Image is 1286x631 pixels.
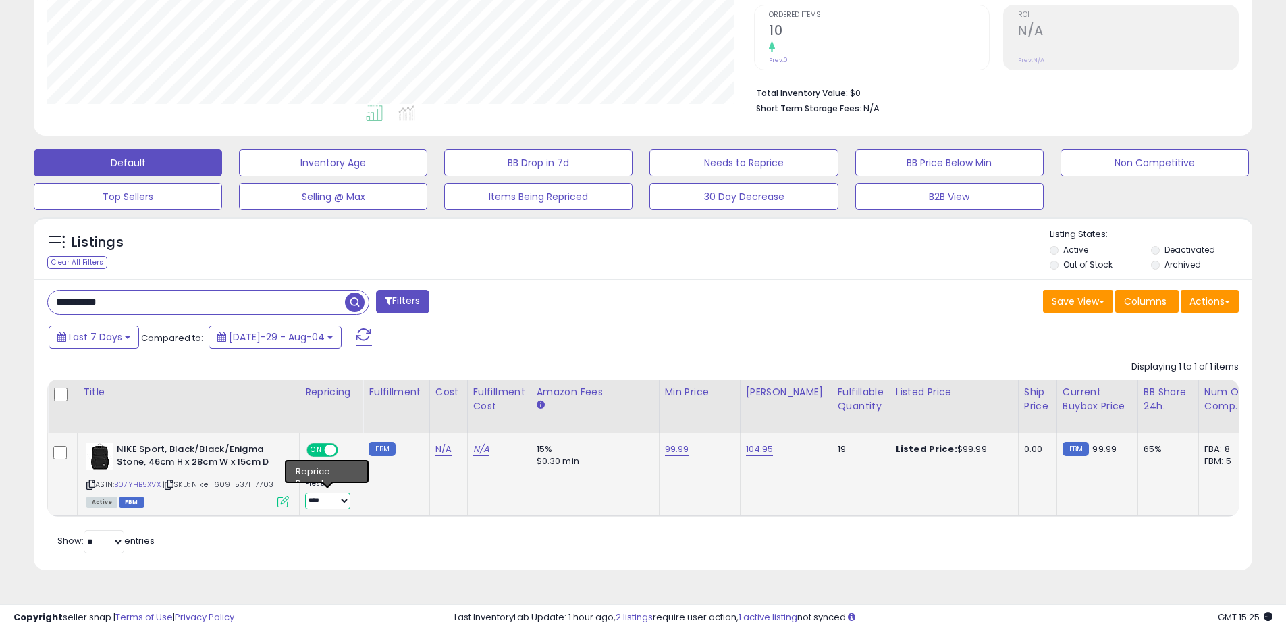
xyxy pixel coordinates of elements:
img: 31ak003xXcL._SL40_.jpg [86,443,113,470]
b: NIKE Sport, Black/Black/Enigma Stone, 46cm H x 28cm W x 15cm D [117,443,281,472]
button: BB Price Below Min [855,149,1044,176]
a: 1 active listing [739,611,797,624]
a: 2 listings [616,611,653,624]
button: Top Sellers [34,183,222,210]
div: ASIN: [86,443,289,506]
div: Current Buybox Price [1063,385,1132,413]
div: $0.30 min [537,455,649,468]
a: Privacy Policy [175,611,234,624]
label: Out of Stock [1063,259,1113,270]
a: N/A [435,443,452,456]
button: BB Drop in 7d [444,149,633,176]
a: Terms of Use [115,611,173,624]
div: BB Share 24h. [1144,385,1193,413]
span: ON [308,445,325,456]
a: B07YHB5XVX [114,479,161,490]
span: OFF [336,445,358,456]
strong: Copyright [14,611,63,624]
span: Columns [1124,295,1167,308]
div: Cost [435,385,462,399]
small: Prev: 0 [769,56,788,64]
button: Filters [376,290,429,313]
h5: Listings [72,233,124,252]
button: Inventory Age [239,149,427,176]
button: Needs to Reprice [649,149,838,176]
button: Non Competitive [1061,149,1249,176]
div: 19 [838,443,880,455]
button: 30 Day Decrease [649,183,838,210]
span: Last 7 Days [69,330,122,344]
b: Total Inventory Value: [756,87,848,99]
span: 99.99 [1092,443,1117,455]
a: 104.95 [746,443,774,456]
div: Ship Price [1024,385,1051,413]
div: $99.99 [896,443,1008,455]
div: Last InventoryLab Update: 1 hour ago, require user action, not synced. [454,611,1272,624]
div: [PERSON_NAME] [746,385,826,399]
span: Show: entries [57,534,155,547]
div: Repricing [305,385,357,399]
div: Amazon AI [305,464,352,476]
div: Listed Price [896,385,1013,399]
button: [DATE]-29 - Aug-04 [209,326,342,349]
h2: 10 [769,23,989,41]
span: | SKU: Nike-1609-5371-7703 [163,479,273,490]
span: 2025-08-15 15:25 GMT [1218,611,1272,624]
li: $0 [756,84,1229,100]
div: FBM: 5 [1204,455,1249,468]
div: Title [83,385,294,399]
button: Selling @ Max [239,183,427,210]
button: Default [34,149,222,176]
small: Amazon Fees. [537,399,545,411]
div: Preset: [305,479,352,509]
div: FBA: 8 [1204,443,1249,455]
button: Last 7 Days [49,326,139,349]
small: FBM [369,442,395,456]
button: Save View [1043,290,1113,313]
b: Short Term Storage Fees: [756,103,861,114]
button: Items Being Repriced [444,183,633,210]
span: Ordered Items [769,11,989,19]
b: Listed Price: [896,443,957,455]
span: Compared to: [141,332,203,345]
div: Amazon Fees [537,385,653,399]
button: B2B View [855,183,1044,210]
div: Clear All Filters [47,256,107,269]
span: N/A [863,102,880,115]
h2: N/A [1018,23,1238,41]
button: Columns [1115,290,1179,313]
span: ROI [1018,11,1238,19]
div: seller snap | | [14,611,234,624]
small: Prev: N/A [1018,56,1044,64]
small: FBM [1063,442,1089,456]
div: 0.00 [1024,443,1046,455]
p: Listing States: [1050,228,1252,241]
a: 99.99 [665,443,689,456]
label: Deactivated [1164,244,1215,255]
div: 15% [537,443,649,455]
button: Actions [1181,290,1239,313]
label: Archived [1164,259,1201,270]
div: Min Price [665,385,734,399]
label: Active [1063,244,1088,255]
span: All listings currently available for purchase on Amazon [86,497,117,508]
div: Fulfillment [369,385,423,399]
div: Fulfillment Cost [473,385,525,413]
span: [DATE]-29 - Aug-04 [229,330,325,344]
div: Num of Comp. [1204,385,1254,413]
span: FBM [119,497,144,508]
div: Fulfillable Quantity [838,385,884,413]
div: 65% [1144,443,1188,455]
div: Displaying 1 to 1 of 1 items [1131,361,1239,374]
a: N/A [473,443,489,456]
